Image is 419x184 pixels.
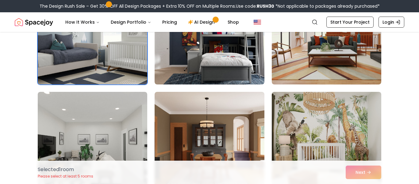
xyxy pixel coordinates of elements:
a: AI Design [183,16,221,28]
nav: Main [60,16,244,28]
b: RUSH30 [257,3,274,9]
a: Login [379,17,404,28]
a: Start Your Project [326,17,374,28]
p: Please select at least 5 rooms [38,174,93,179]
span: *Not applicable to packages already purchased* [274,3,380,9]
a: Spacejoy [15,16,53,28]
button: How It Works [60,16,105,28]
span: Use code: [236,3,274,9]
a: Pricing [157,16,182,28]
nav: Global [15,12,404,32]
button: Design Portfolio [106,16,156,28]
div: The Design Rush Sale – Get 30% OFF All Design Packages + Extra 10% OFF on Multiple Rooms. [40,3,380,9]
p: Selected 1 room [38,166,93,173]
img: Spacejoy Logo [15,16,53,28]
img: United States [254,18,261,26]
a: Shop [223,16,244,28]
